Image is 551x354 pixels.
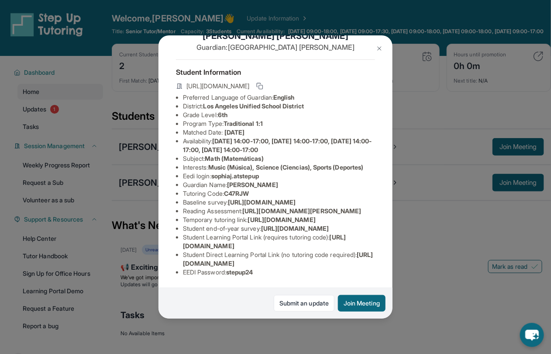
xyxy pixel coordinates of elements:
span: English [273,94,295,101]
span: Traditional 1:1 [224,120,263,127]
span: [URL][DOMAIN_NAME][PERSON_NAME] [242,207,361,215]
li: Student end-of-year survey : [183,224,375,233]
li: Reading Assessment : [183,207,375,215]
li: Preferred Language of Guardian: [183,93,375,102]
span: Los Angeles Unified School District [203,102,304,110]
li: Student Direct Learning Portal Link (no tutoring code required) : [183,250,375,268]
li: District: [183,102,375,111]
li: Eedi login : [183,172,375,180]
li: Program Type: [183,119,375,128]
li: Subject : [183,154,375,163]
li: Interests : [183,163,375,172]
span: C47RJW [224,190,249,197]
li: Guardian Name : [183,180,375,189]
li: Grade Level: [183,111,375,119]
li: Matched Date: [183,128,375,137]
h4: Student Information [176,67,375,77]
span: 6th [218,111,227,118]
span: [DATE] [224,128,245,136]
li: Baseline survey : [183,198,375,207]
button: chat-button [520,323,544,347]
button: Join Meeting [338,295,386,312]
li: Availability: [183,137,375,154]
span: stepup24 [226,268,253,276]
span: Music (Música), Science (Ciencias), Sports (Deportes) [208,163,364,171]
img: Close Icon [376,45,383,52]
a: Submit an update [274,295,334,312]
span: [URL][DOMAIN_NAME] [261,225,329,232]
button: Copy link [255,81,265,91]
span: [DATE] 14:00-17:00, [DATE] 14:00-17:00, [DATE] 14:00-17:00, [DATE] 14:00-17:00 [183,137,372,153]
span: [URL][DOMAIN_NAME] [248,216,316,223]
span: [PERSON_NAME] [227,181,278,188]
h1: [PERSON_NAME] [PERSON_NAME] [176,30,375,42]
span: [URL][DOMAIN_NAME] [228,198,296,206]
span: [URL][DOMAIN_NAME] [186,82,249,90]
li: EEDI Password : [183,268,375,277]
span: sophiaj.atstepup [211,172,259,180]
li: Tutoring Code : [183,189,375,198]
li: Temporary tutoring link : [183,215,375,224]
li: Student Learning Portal Link (requires tutoring code) : [183,233,375,250]
span: Math (Matemáticas) [205,155,264,162]
p: Guardian: [GEOGRAPHIC_DATA] [PERSON_NAME] [176,42,375,52]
